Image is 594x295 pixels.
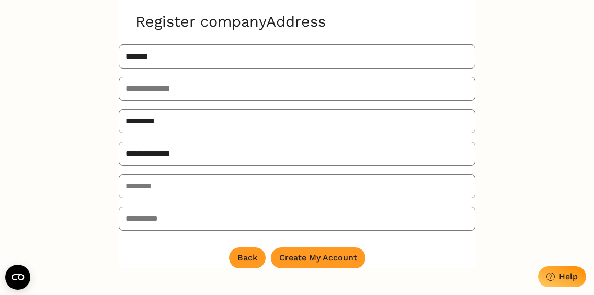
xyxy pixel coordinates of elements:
button: Back [229,247,266,268]
div: Create My Account [279,253,357,263]
span: Address [266,13,326,30]
h1: Register company [135,16,459,27]
button: Create My Account [271,247,365,268]
div: Help [559,271,578,281]
button: Help [538,266,586,287]
button: Open CMP widget [5,265,30,290]
div: Back [237,253,257,263]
